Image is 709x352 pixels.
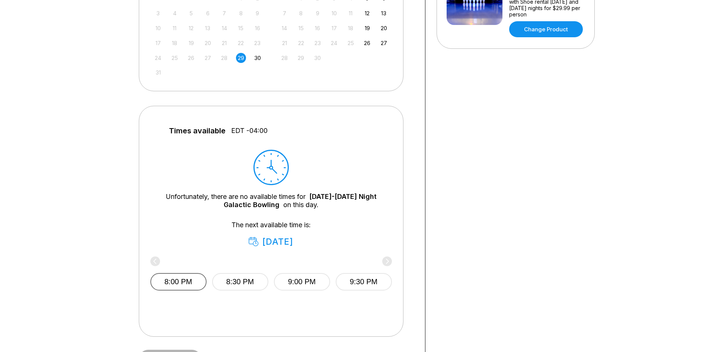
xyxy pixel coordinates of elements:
[280,53,290,63] div: Not available Sunday, September 28th, 2025
[236,38,246,48] div: Not available Friday, August 22nd, 2025
[170,38,180,48] div: Not available Monday, August 18th, 2025
[219,53,229,63] div: Not available Thursday, August 28th, 2025
[274,273,330,291] button: 9:00 PM
[313,53,323,63] div: Not available Tuesday, September 30th, 2025
[150,273,207,291] button: 8:00 PM
[249,237,294,247] div: [DATE]
[296,53,306,63] div: Not available Monday, September 29th, 2025
[224,193,377,209] a: [DATE]-[DATE] Night Galactic Bowling
[296,38,306,48] div: Not available Monday, September 22nd, 2025
[252,38,262,48] div: Not available Saturday, August 23rd, 2025
[236,23,246,33] div: Not available Friday, August 15th, 2025
[509,21,583,37] a: Change Product
[219,23,229,33] div: Not available Thursday, August 14th, 2025
[362,8,372,18] div: Choose Friday, September 12th, 2025
[153,8,163,18] div: Not available Sunday, August 3rd, 2025
[219,38,229,48] div: Not available Thursday, August 21st, 2025
[329,23,339,33] div: Not available Wednesday, September 17th, 2025
[169,127,226,135] span: Times available
[346,8,356,18] div: Not available Thursday, September 11th, 2025
[203,23,213,33] div: Not available Wednesday, August 13th, 2025
[219,8,229,18] div: Not available Thursday, August 7th, 2025
[186,23,196,33] div: Not available Tuesday, August 12th, 2025
[186,53,196,63] div: Not available Tuesday, August 26th, 2025
[170,53,180,63] div: Not available Monday, August 25th, 2025
[186,8,196,18] div: Not available Tuesday, August 5th, 2025
[186,38,196,48] div: Not available Tuesday, August 19th, 2025
[252,53,262,63] div: Choose Saturday, August 30th, 2025
[203,38,213,48] div: Not available Wednesday, August 20th, 2025
[379,8,389,18] div: Choose Saturday, September 13th, 2025
[379,23,389,33] div: Choose Saturday, September 20th, 2025
[313,38,323,48] div: Not available Tuesday, September 23rd, 2025
[329,38,339,48] div: Not available Wednesday, September 24th, 2025
[153,53,163,63] div: Not available Sunday, August 24th, 2025
[280,38,290,48] div: Not available Sunday, September 21st, 2025
[170,8,180,18] div: Not available Monday, August 4th, 2025
[203,53,213,63] div: Not available Wednesday, August 27th, 2025
[252,8,262,18] div: Not available Saturday, August 9th, 2025
[336,273,392,291] button: 9:30 PM
[153,67,163,77] div: Not available Sunday, August 31st, 2025
[212,273,268,291] button: 8:30 PM
[329,8,339,18] div: Not available Wednesday, September 10th, 2025
[313,23,323,33] div: Not available Tuesday, September 16th, 2025
[236,53,246,63] div: Choose Friday, August 29th, 2025
[170,23,180,33] div: Not available Monday, August 11th, 2025
[252,23,262,33] div: Not available Saturday, August 16th, 2025
[203,8,213,18] div: Not available Wednesday, August 6th, 2025
[362,23,372,33] div: Choose Friday, September 19th, 2025
[362,38,372,48] div: Choose Friday, September 26th, 2025
[296,23,306,33] div: Not available Monday, September 15th, 2025
[153,23,163,33] div: Not available Sunday, August 10th, 2025
[236,8,246,18] div: Not available Friday, August 8th, 2025
[280,23,290,33] div: Not available Sunday, September 14th, 2025
[162,221,381,247] div: The next available time is:
[162,193,381,209] div: Unfortunately, there are no available times for on this day.
[231,127,268,135] span: EDT -04:00
[313,8,323,18] div: Not available Tuesday, September 9th, 2025
[153,38,163,48] div: Not available Sunday, August 17th, 2025
[296,8,306,18] div: Not available Monday, September 8th, 2025
[346,38,356,48] div: Not available Thursday, September 25th, 2025
[280,8,290,18] div: Not available Sunday, September 7th, 2025
[379,38,389,48] div: Choose Saturday, September 27th, 2025
[346,23,356,33] div: Not available Thursday, September 18th, 2025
